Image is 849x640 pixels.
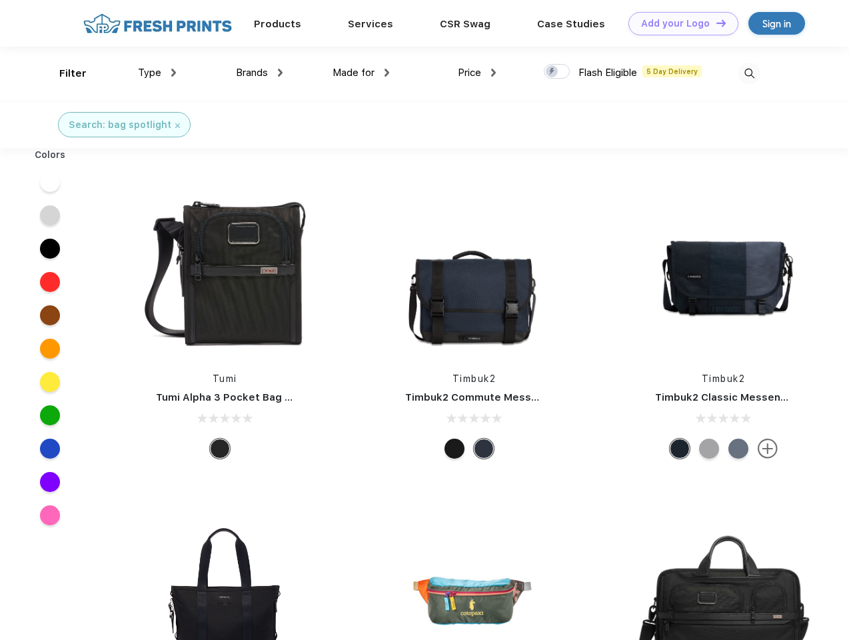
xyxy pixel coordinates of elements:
img: func=resize&h=266 [385,181,562,359]
span: 5 Day Delivery [642,65,702,77]
a: Products [254,18,301,30]
a: Timbuk2 Classic Messenger Bag [655,391,820,403]
img: dropdown.png [171,69,176,77]
div: Eco Lightbeam [728,439,748,459]
img: DT [716,19,726,27]
span: Flash Eligible [578,67,637,79]
img: dropdown.png [278,69,283,77]
img: desktop_search.svg [738,63,760,85]
a: Tumi Alpha 3 Pocket Bag Small [156,391,312,403]
div: Eco Nautical [474,439,494,459]
a: Timbuk2 Commute Messenger Bag [405,391,584,403]
div: Colors [25,148,76,162]
img: fo%20logo%202.webp [79,12,236,35]
img: dropdown.png [385,69,389,77]
a: Sign in [748,12,805,35]
img: filter_cancel.svg [175,123,180,128]
div: Eco Black [444,439,464,459]
div: Add your Logo [641,18,710,29]
a: Timbuk2 [452,373,496,384]
a: Tumi [213,373,237,384]
div: Search: bag spotlight [69,118,171,132]
span: Brands [236,67,268,79]
a: Timbuk2 [702,373,746,384]
div: Black [210,439,230,459]
img: func=resize&h=266 [635,181,812,359]
span: Price [458,67,481,79]
span: Type [138,67,161,79]
div: Eco Monsoon [670,439,690,459]
div: Sign in [762,16,791,31]
img: func=resize&h=266 [136,181,313,359]
img: dropdown.png [491,69,496,77]
div: Filter [59,66,87,81]
span: Made for [333,67,375,79]
img: more.svg [758,439,778,459]
div: Eco Rind Pop [699,439,719,459]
